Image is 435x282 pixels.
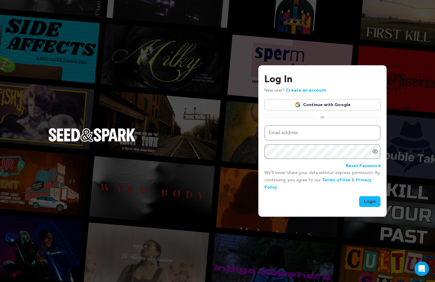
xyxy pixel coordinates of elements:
input: Email address [264,125,381,141]
a: Show password as plain text. Warning: this will display your password on the screen. [372,148,378,154]
a: Reset Password [346,163,381,170]
a: Continue with Google [264,99,381,111]
span: or [317,114,328,120]
a: Terms of Use [322,178,350,182]
img: Seed&Spark Logo [48,128,136,141]
a: Seed&Spark Homepage [48,128,136,154]
a: Create an account [286,88,326,92]
p: We’ll never share your data without express permission. By continuing, you agree to our & . [264,170,381,191]
div: Open Intercom Messenger [414,261,429,276]
h3: Log In [264,73,381,87]
img: Google logo [295,102,301,108]
p: New user? [264,87,326,94]
a: Privacy Policy [264,178,371,190]
button: Login [359,196,381,207]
